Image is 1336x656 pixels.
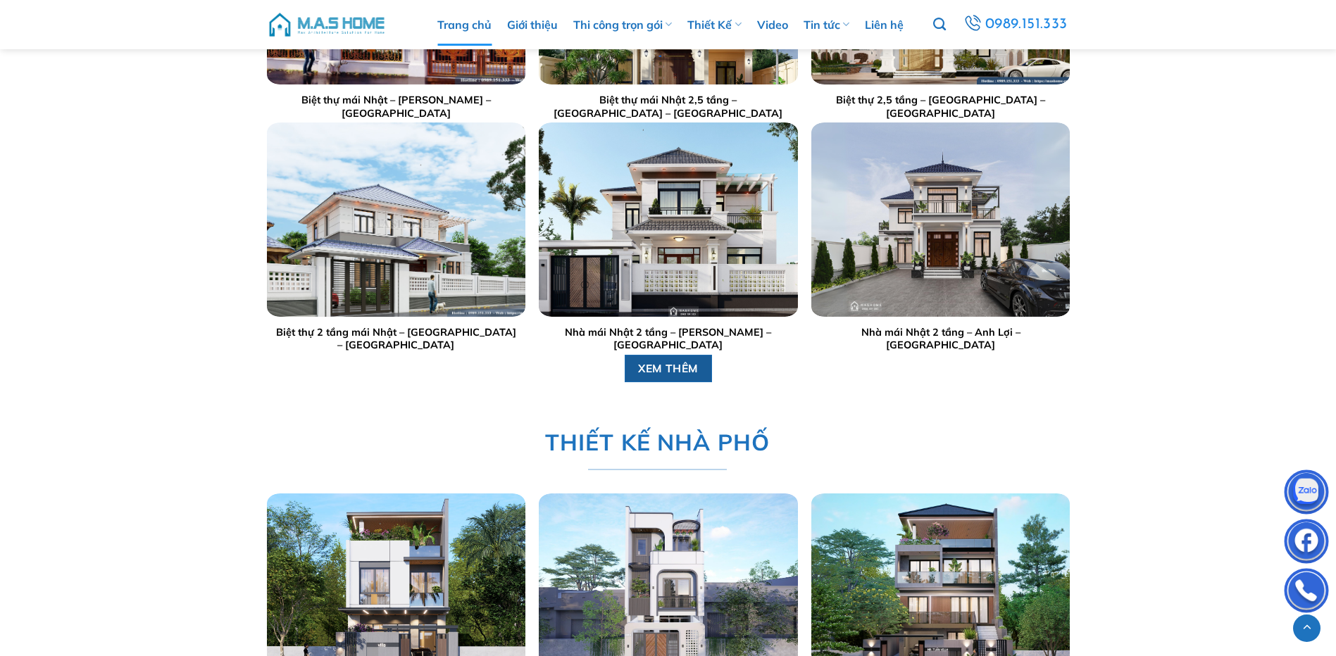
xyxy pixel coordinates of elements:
[985,13,1068,37] span: 0989.151.333
[818,94,1063,120] a: Biệt thự 2,5 tầng – [GEOGRAPHIC_DATA] – [GEOGRAPHIC_DATA]
[687,4,741,46] a: Thiết Kế
[865,4,904,46] a: Liên hệ
[757,4,788,46] a: Video
[573,4,672,46] a: Thi công trọn gói
[818,326,1063,352] a: Nhà mái Nhật 2 tầng – Anh Lợi – [GEOGRAPHIC_DATA]
[638,360,699,377] span: XEM THÊM
[1293,614,1321,642] a: Lên đầu trang
[1285,572,1328,614] img: Phone
[546,94,790,120] a: Biệt thự mái Nhật 2,5 tầng – [GEOGRAPHIC_DATA] – [GEOGRAPHIC_DATA]
[267,4,387,46] img: M.A.S HOME – Tổng Thầu Thiết Kế Và Xây Nhà Trọn Gói
[811,123,1070,317] img: Trang chủ 109
[544,424,769,460] span: THIẾT KẾ NHÀ PHỐ
[1285,473,1328,515] img: Zalo
[804,4,849,46] a: Tin tức
[539,123,797,317] img: Trang chủ 108
[546,326,790,352] a: Nhà mái Nhật 2 tầng – [PERSON_NAME] – [GEOGRAPHIC_DATA]
[273,326,518,352] a: Biệt thự 2 tầng mái Nhật – [GEOGRAPHIC_DATA] – [GEOGRAPHIC_DATA]
[933,10,946,39] a: Tìm kiếm
[266,123,525,317] img: Trang chủ 107
[624,355,712,382] a: XEM THÊM
[507,4,558,46] a: Giới thiệu
[1285,522,1328,564] img: Facebook
[961,12,1069,37] a: 0989.151.333
[437,4,492,46] a: Trang chủ
[273,94,518,120] a: Biệt thự mái Nhật – [PERSON_NAME] – [GEOGRAPHIC_DATA]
